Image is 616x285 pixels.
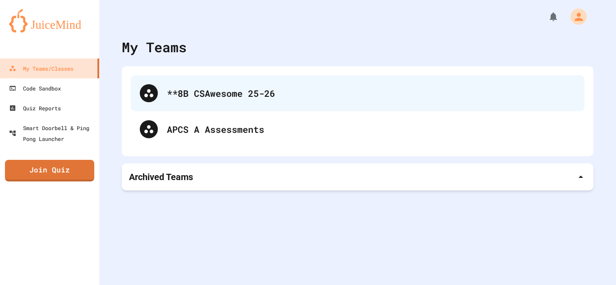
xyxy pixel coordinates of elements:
div: My Account [561,6,589,27]
div: Quiz Reports [9,103,61,113]
div: Smart Doorbell & Ping Pong Launcher [9,122,96,144]
img: logo-orange.svg [9,9,90,32]
div: My Teams [122,37,187,57]
div: APCS A Assessments [131,111,584,147]
div: My Teams/Classes [9,63,74,74]
div: Code Sandbox [9,83,61,94]
p: Archived Teams [129,171,193,183]
div: APCS A Assessments [167,122,575,136]
div: **8B CSAwesome 25-26 [167,86,575,100]
div: **8B CSAwesome 25-26 [131,75,584,111]
div: My Notifications [531,9,561,24]
a: Join Quiz [5,160,94,181]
